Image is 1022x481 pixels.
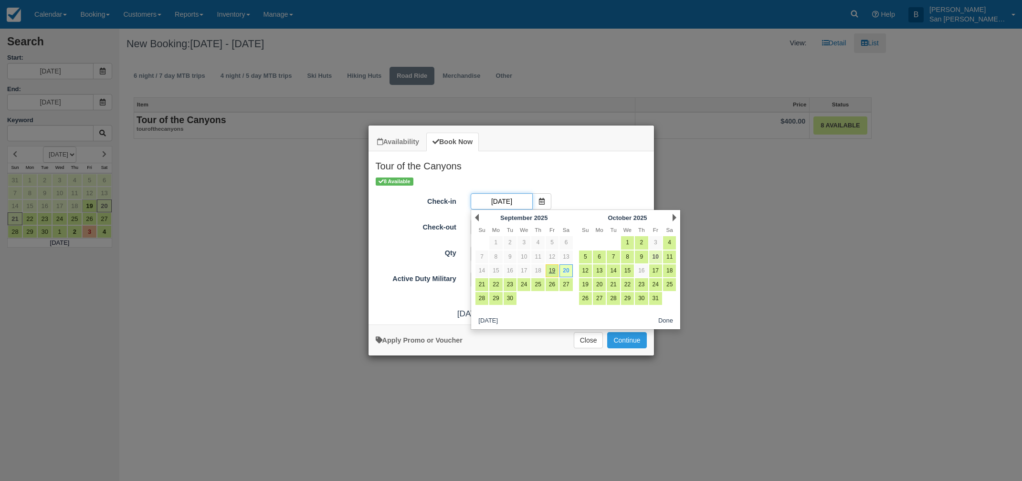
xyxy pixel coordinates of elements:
a: 21 [607,278,620,291]
a: 3 [649,236,662,249]
button: Close [574,332,603,348]
a: 10 [517,251,530,263]
a: 25 [531,278,544,291]
a: 10 [649,251,662,263]
span: 2025 [633,214,647,221]
span: 8 Available [376,178,413,186]
span: Thursday [638,227,645,233]
a: Next [673,214,676,221]
a: 26 [579,292,592,305]
a: 15 [621,264,634,277]
span: Thursday [535,227,541,233]
div: Item Modal [369,151,654,320]
a: Availability [371,133,425,151]
a: 5 [546,236,558,249]
a: 28 [607,292,620,305]
span: Saturday [666,227,673,233]
a: 17 [517,264,530,277]
a: 28 [475,292,488,305]
a: 14 [607,264,620,277]
a: 30 [635,292,648,305]
span: Friday [653,227,658,233]
span: Tuesday [507,227,513,233]
a: 2 [635,236,648,249]
label: Qty [369,245,464,258]
a: 1 [621,236,634,249]
span: Friday [549,227,555,233]
a: 22 [621,278,634,291]
button: Add to Booking [607,332,646,348]
button: Done [654,315,677,327]
a: 19 [546,264,558,277]
a: 26 [546,278,558,291]
a: 2 [504,236,516,249]
a: 20 [593,278,606,291]
span: Sunday [478,227,485,233]
a: 27 [559,278,572,291]
a: 4 [531,236,544,249]
a: 1 [489,236,502,249]
a: 9 [635,251,648,263]
a: Apply Voucher [376,336,463,344]
a: Book Now [426,133,479,151]
a: 31 [649,292,662,305]
div: : [369,308,654,320]
a: 20 [559,264,572,277]
a: 18 [663,264,676,277]
a: 7 [475,251,488,263]
a: 13 [559,251,572,263]
a: 6 [559,236,572,249]
a: 14 [475,264,488,277]
a: 3 [517,236,530,249]
a: 24 [517,278,530,291]
button: [DATE] [475,315,502,327]
a: 5 [579,251,592,263]
span: Monday [492,227,500,233]
label: Check-out [369,219,464,232]
a: 27 [593,292,606,305]
span: Sunday [582,227,589,233]
a: 18 [531,264,544,277]
a: 12 [579,264,592,277]
a: 8 [621,251,634,263]
a: 25 [663,278,676,291]
a: 9 [504,251,516,263]
a: 11 [663,251,676,263]
span: Wednesday [520,227,528,233]
a: 16 [504,264,516,277]
a: 19 [579,278,592,291]
a: 13 [593,264,606,277]
span: October [608,214,632,221]
a: 29 [621,292,634,305]
h2: Tour of the Canyons [369,151,654,176]
a: 24 [649,278,662,291]
a: 22 [489,278,502,291]
span: Tuesday [610,227,616,233]
a: 23 [635,278,648,291]
span: [DATE] - [DATE] [457,309,516,318]
a: 15 [489,264,502,277]
a: 11 [531,251,544,263]
span: 2025 [534,214,548,221]
a: 8 [489,251,502,263]
a: 6 [593,251,606,263]
a: 30 [504,292,516,305]
a: 21 [475,278,488,291]
a: 4 [663,236,676,249]
a: 23 [504,278,516,291]
a: 17 [649,264,662,277]
a: 7 [607,251,620,263]
a: Prev [475,214,479,221]
label: Active Duty Military [369,271,464,284]
label: Check-in [369,193,464,207]
span: September [500,214,532,221]
span: Saturday [563,227,569,233]
span: Wednesday [623,227,632,233]
a: 29 [489,292,502,305]
span: Monday [596,227,603,233]
a: 16 [635,264,648,277]
a: 12 [546,251,558,263]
